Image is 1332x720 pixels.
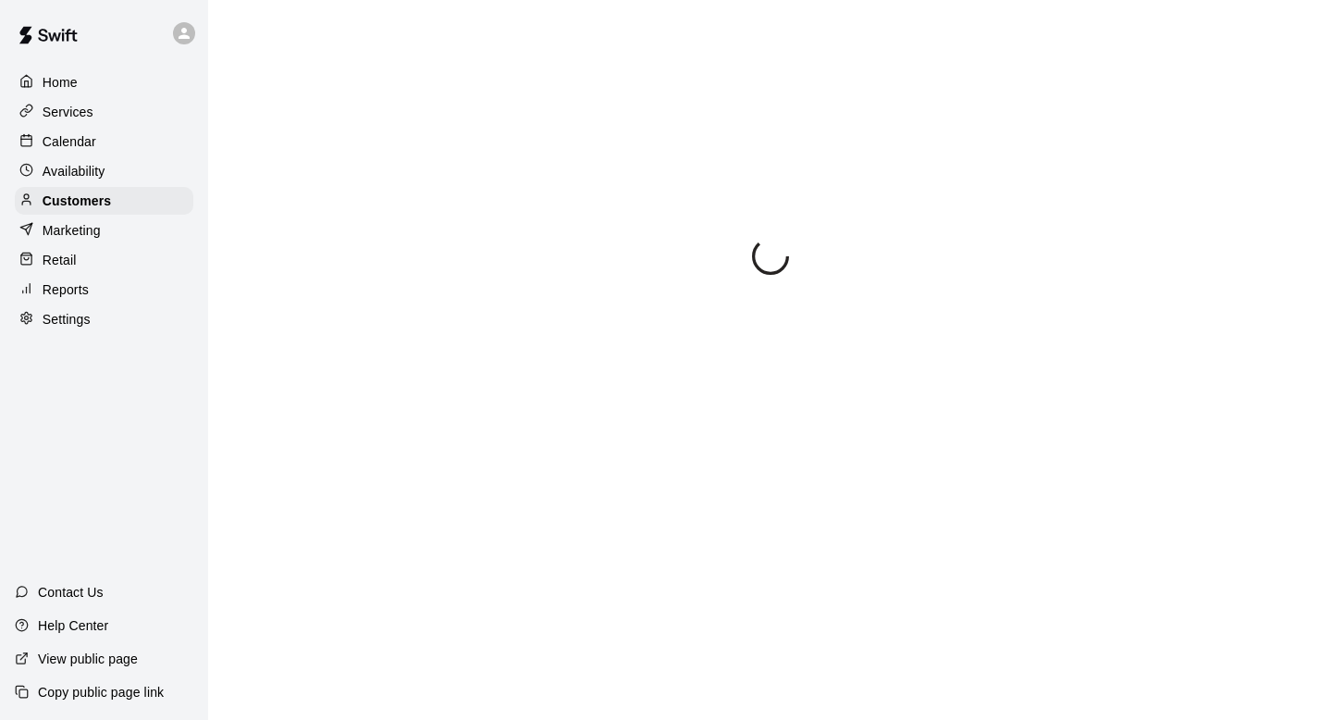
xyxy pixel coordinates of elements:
[15,157,193,185] a: Availability
[43,132,96,151] p: Calendar
[43,280,89,299] p: Reports
[15,128,193,155] a: Calendar
[15,246,193,274] a: Retail
[15,98,193,126] a: Services
[43,221,101,240] p: Marketing
[15,305,193,333] a: Settings
[38,583,104,602] p: Contact Us
[15,68,193,96] a: Home
[43,251,77,269] p: Retail
[43,192,111,210] p: Customers
[15,187,193,215] a: Customers
[43,73,78,92] p: Home
[15,276,193,304] a: Reports
[38,650,138,668] p: View public page
[43,103,93,121] p: Services
[38,683,164,701] p: Copy public page link
[15,217,193,244] a: Marketing
[38,616,108,635] p: Help Center
[43,310,91,329] p: Settings
[43,162,105,180] p: Availability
